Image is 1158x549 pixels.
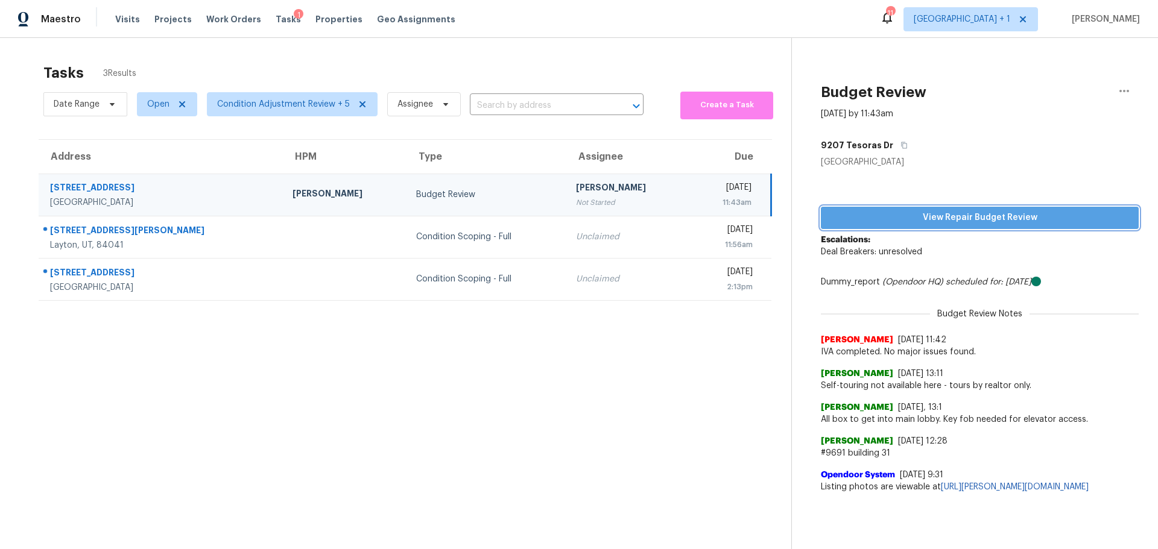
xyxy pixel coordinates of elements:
[206,13,261,25] span: Work Orders
[821,368,893,380] span: [PERSON_NAME]
[50,239,273,251] div: Layton, UT, 84041
[941,483,1089,491] a: [URL][PERSON_NAME][DOMAIN_NAME]
[315,13,362,25] span: Properties
[54,98,100,110] span: Date Range
[700,224,752,239] div: [DATE]
[690,140,771,174] th: Due
[821,276,1139,288] div: Dummy_report
[914,13,1010,25] span: [GEOGRAPHIC_DATA] + 1
[470,96,610,115] input: Search by address
[39,140,283,174] th: Address
[416,189,556,201] div: Budget Review
[898,369,943,378] span: [DATE] 13:11
[680,92,773,119] button: Create a Task
[700,266,752,281] div: [DATE]
[576,231,681,243] div: Unclaimed
[821,413,1139,425] span: All box to get into main lobby. Key fob needed for elevator access.
[821,435,893,447] span: [PERSON_NAME]
[293,187,397,202] div: [PERSON_NAME]
[886,7,894,19] div: 11
[821,481,1139,493] span: Listing photos are viewable at
[700,281,752,293] div: 2:13pm
[893,134,910,156] button: Copy Address
[50,281,273,293] div: [GEOGRAPHIC_DATA]
[566,140,691,174] th: Assignee
[831,210,1129,225] span: View Repair Budget Review
[41,13,81,25] span: Maestro
[115,13,140,25] span: Visits
[900,471,943,479] span: [DATE] 9:31
[821,401,893,413] span: [PERSON_NAME]
[276,15,301,24] span: Tasks
[946,278,1031,286] i: scheduled for: [DATE]
[821,207,1139,229] button: View Repair Budget Review
[103,67,136,80] span: 3 Results
[628,98,645,115] button: Open
[821,139,893,151] h5: 9207 Tesoras Dr
[898,336,946,344] span: [DATE] 11:42
[821,236,870,244] b: Escalations:
[217,98,350,110] span: Condition Adjustment Review + 5
[576,181,681,196] div: [PERSON_NAME]
[1067,13,1140,25] span: [PERSON_NAME]
[821,346,1139,358] span: IVA completed. No major issues found.
[821,248,922,256] span: Deal Breakers: unresolved
[700,181,751,196] div: [DATE]
[700,239,752,251] div: 11:56am
[283,140,407,174] th: HPM
[686,98,767,112] span: Create a Task
[576,196,681,209] div: Not Started
[700,196,751,209] div: 11:43am
[416,273,556,285] div: Condition Scoping - Full
[821,380,1139,392] span: Self-touring not available here - tours by realtor only.
[43,67,84,79] h2: Tasks
[576,273,681,285] div: Unclaimed
[50,196,273,209] div: [GEOGRAPHIC_DATA]
[898,437,948,445] span: [DATE] 12:28
[821,334,893,346] span: [PERSON_NAME]
[377,13,455,25] span: Geo Assignments
[50,224,273,239] div: [STREET_ADDRESS][PERSON_NAME]
[50,266,273,281] div: [STREET_ADDRESS]
[821,86,926,98] h2: Budget Review
[397,98,433,110] span: Assignee
[821,469,895,481] span: Opendoor System
[294,9,303,21] div: 1
[898,403,942,412] span: [DATE], 13:1
[821,108,893,120] div: [DATE] by 11:43am
[407,140,566,174] th: Type
[147,98,169,110] span: Open
[416,231,556,243] div: Condition Scoping - Full
[50,181,273,196] div: [STREET_ADDRESS]
[821,447,1139,459] span: #9691 building 31
[882,278,943,286] i: (Opendoor HQ)
[821,156,1139,168] div: [GEOGRAPHIC_DATA]
[930,308,1030,320] span: Budget Review Notes
[154,13,192,25] span: Projects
